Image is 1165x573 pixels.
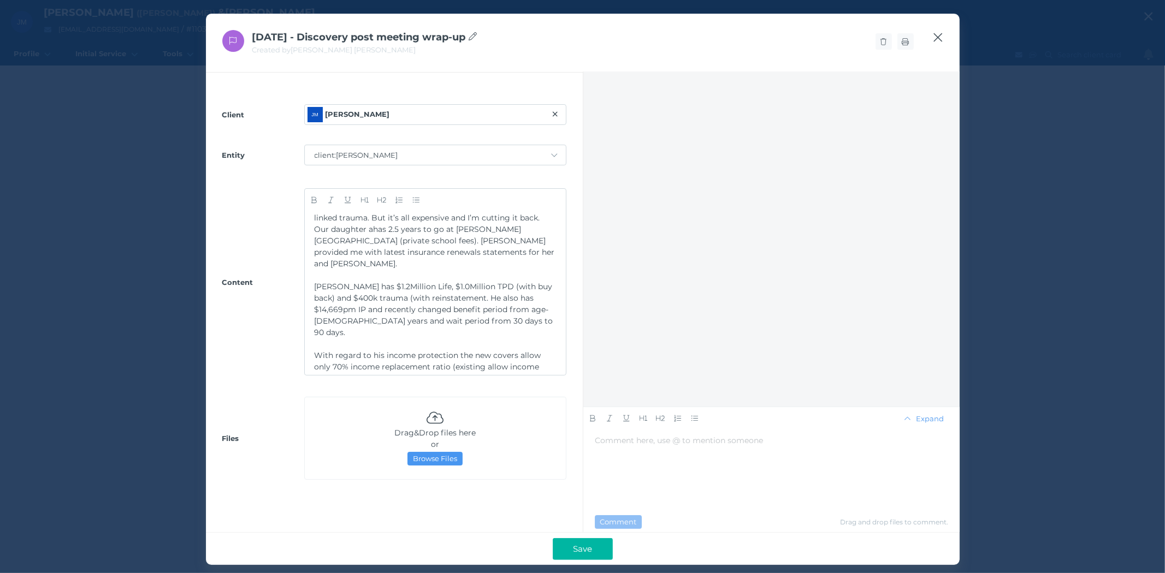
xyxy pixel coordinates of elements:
[315,190,557,268] span: [PERSON_NAME] explained that he has income protection insurance and life/TPD and [PERSON_NAME] ha...
[222,110,304,119] label: Client
[311,112,318,117] span: JM
[899,413,949,424] button: Expand
[552,110,558,120] span: Remove
[408,454,462,463] span: Browse Files
[407,452,462,465] button: Browse Files
[307,107,323,122] div: Jeffery Miller
[583,71,960,532] div: :
[252,31,477,43] span: [DATE] - Discovery post meeting wrap-up
[315,282,555,337] span: [PERSON_NAME] has $1.2Million Life, $1.0Million TPD (with buy back) and $400k trauma (with reinst...
[222,278,304,286] label: Content
[222,151,304,159] label: Entity
[431,439,439,449] span: or
[315,350,549,395] span: With regard to his income protection the new covers allow only 70% income replacement ratio (exis...
[394,428,476,438] span: Drag&Drop files here
[222,434,304,443] label: Files
[897,33,914,50] a: Print note
[595,515,642,529] button: Comment
[326,110,390,118] span: Jeffery Miller
[933,30,943,45] button: Close
[841,518,949,526] span: Drag and drop files to comment.
[252,45,416,54] span: Created by [PERSON_NAME] [PERSON_NAME]
[595,517,641,526] span: Comment
[914,414,949,423] span: Expand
